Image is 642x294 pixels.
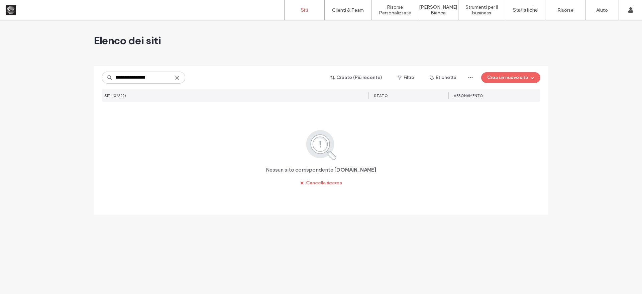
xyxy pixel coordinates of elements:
[301,7,308,13] label: Siti
[371,4,418,16] label: Risorse Personalizzate
[418,4,458,16] label: [PERSON_NAME] Bianca
[374,93,388,98] span: STATO
[391,72,421,83] button: Filtro
[266,166,333,174] span: Nessun sito corrispondente
[481,72,540,83] button: Crea un nuovo sito
[94,34,161,47] span: Elenco dei siti
[332,7,364,13] label: Clienti & Team
[596,7,608,13] label: Aiuto
[458,4,505,16] label: Strumenti per il business
[454,93,484,98] span: Abbonamento
[513,7,538,13] label: Statistiche
[294,178,348,188] button: Cancella ricerca
[104,93,126,98] span: SITI (0/222)
[557,7,573,13] label: Risorse
[424,72,462,83] button: Etichette
[324,72,388,83] button: Creato (Più recente)
[297,129,345,161] img: search.svg
[334,166,376,174] span: [DOMAIN_NAME]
